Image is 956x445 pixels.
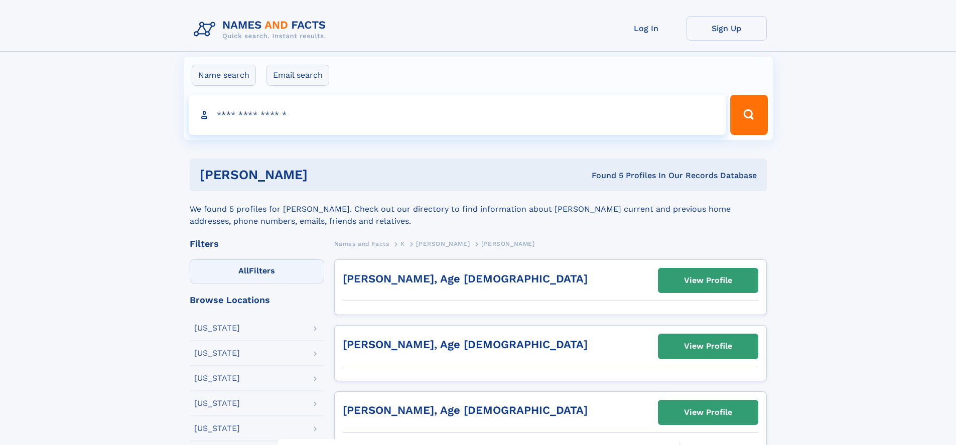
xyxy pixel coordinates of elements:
div: Filters [190,239,324,248]
a: Sign Up [687,16,767,41]
div: We found 5 profiles for [PERSON_NAME]. Check out our directory to find information about [PERSON_... [190,191,767,227]
a: [PERSON_NAME], Age [DEMOGRAPHIC_DATA] [343,272,588,285]
label: Name search [192,65,256,86]
div: [US_STATE] [194,349,240,357]
a: Names and Facts [334,237,389,250]
div: [US_STATE] [194,324,240,332]
span: [PERSON_NAME] [481,240,535,247]
div: [US_STATE] [194,424,240,432]
a: [PERSON_NAME] [416,237,470,250]
div: Found 5 Profiles In Our Records Database [450,170,757,181]
a: View Profile [658,334,758,358]
div: [US_STATE] [194,374,240,382]
span: All [238,266,249,275]
input: search input [189,95,726,135]
a: Log In [606,16,687,41]
div: [US_STATE] [194,399,240,407]
h1: [PERSON_NAME] [200,169,450,181]
span: K [400,240,405,247]
span: [PERSON_NAME] [416,240,470,247]
a: View Profile [658,268,758,292]
a: [PERSON_NAME], Age [DEMOGRAPHIC_DATA] [343,338,588,351]
a: [PERSON_NAME], Age [DEMOGRAPHIC_DATA] [343,404,588,416]
button: Search Button [730,95,767,135]
div: Browse Locations [190,295,324,305]
a: View Profile [658,400,758,424]
div: View Profile [684,401,732,424]
div: View Profile [684,269,732,292]
div: View Profile [684,335,732,358]
label: Email search [266,65,329,86]
label: Filters [190,259,324,283]
img: Logo Names and Facts [190,16,334,43]
a: K [400,237,405,250]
